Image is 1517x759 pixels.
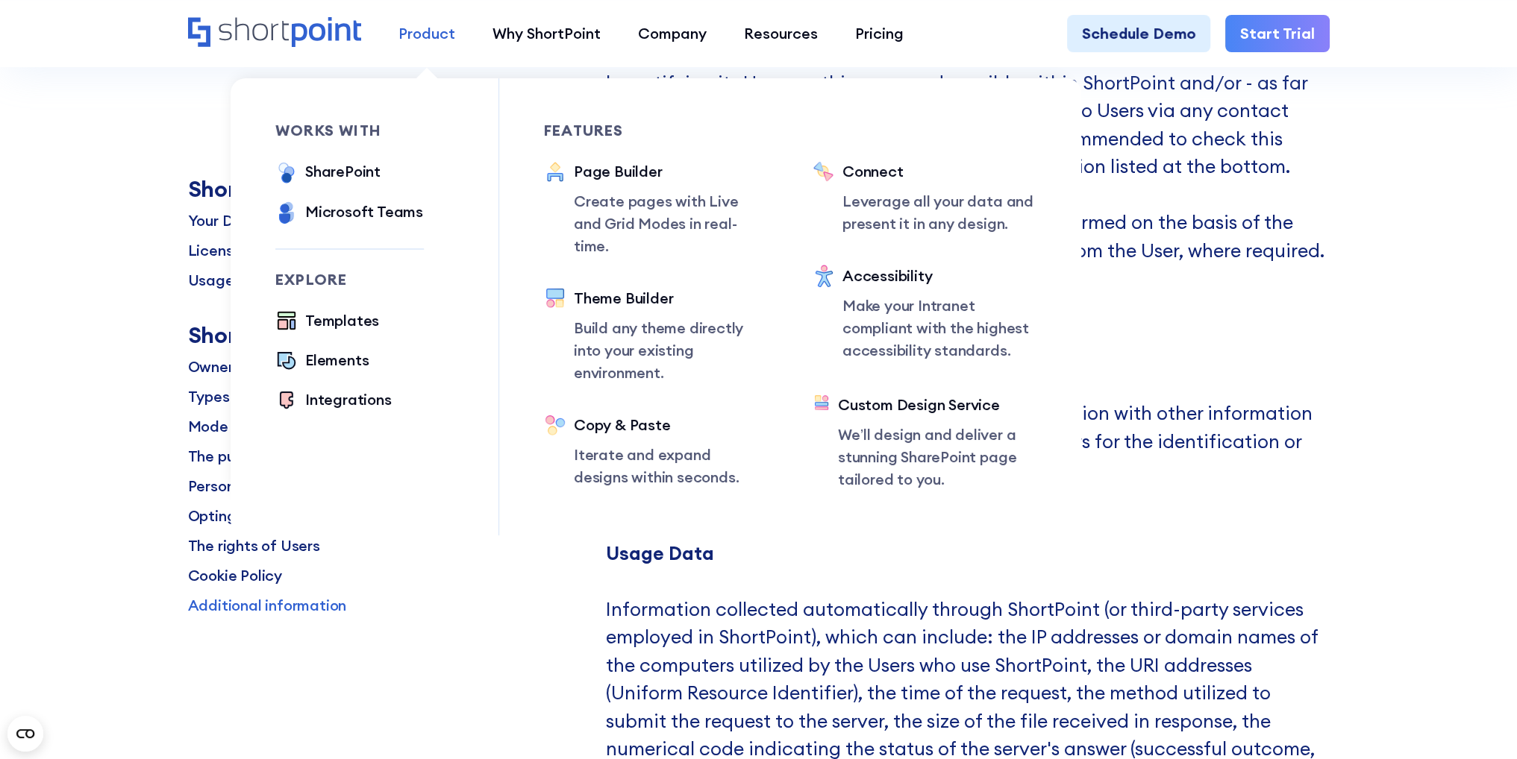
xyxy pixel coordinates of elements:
a: Microsoft Teams [275,201,423,226]
div: Page Builder [574,160,768,183]
div: Resources [744,22,818,45]
a: Page BuilderCreate pages with Live and Grid Modes in real-time. [544,160,768,257]
div: ShortPoint Software [188,174,401,201]
div: Custom Design Service [838,394,1036,416]
a: Why ShortPoint [474,15,619,52]
p: Additional information [188,593,347,616]
p: The purposes of processing [188,444,380,467]
div: Features [544,123,768,138]
div: SharePoint [305,160,381,183]
p: License Activation [188,239,319,261]
p: Leverage all your data and present it in any design. [842,190,1036,235]
p: Your Data Untouched [188,209,340,231]
a: Copy & PasteIterate and expand designs within seconds. [544,414,768,488]
div: Why ShortPoint [492,22,601,45]
div: Integrations [305,388,392,411]
div: Connect [842,160,1036,183]
div: Templates [305,309,379,332]
div: Company [638,22,707,45]
a: Start Trial [1225,15,1330,52]
p: Types of Data collected [188,385,360,407]
div: Elements [305,349,369,371]
div: ShortPoint Websites [188,321,401,347]
a: Company [619,15,725,52]
div: Theme Builder [574,287,768,309]
strong: Usage Data [606,541,714,565]
p: Build any theme directly into your existing environment. [574,317,768,384]
div: Accessibility [842,265,1036,287]
p: The rights of Users [188,534,320,556]
a: SharePoint [275,160,381,186]
button: Open CMP widget [7,716,43,752]
a: ConnectLeverage all your data and present it in any design. [813,160,1036,235]
div: Product [398,22,455,45]
p: Make your Intranet compliant with the highest accessibility standards. [842,295,1036,362]
p: Mode and place [188,415,302,437]
p: Iterate and expand designs within seconds. [574,444,768,488]
a: Templates [275,309,379,334]
a: Schedule Demo [1067,15,1210,52]
p: We’ll design and deliver a stunning SharePoint page tailored to you. [838,423,1036,491]
a: Custom Design ServiceWe’ll design and deliver a stunning SharePoint page tailored to you. [813,394,1036,491]
p: Opting out of advertising [188,504,366,526]
a: AccessibilityMake your Intranet compliant with the highest accessibility standards. [813,265,1036,364]
a: Product [380,15,474,52]
p: Cookie Policy [188,564,282,586]
div: Explore [275,272,424,287]
a: Elements [275,349,369,374]
div: Microsoft Teams [305,201,423,223]
p: Owner and Data Controller [188,355,378,377]
a: Integrations [275,388,392,413]
p: Create pages with Live and Grid Modes in real-time. [574,190,768,257]
iframe: Chat Widget [1249,587,1517,759]
p: Usage information [188,268,319,291]
a: Resources [725,15,836,52]
a: Pricing [836,15,922,52]
div: Pricing [855,22,904,45]
div: Copy & Paste [574,414,768,436]
a: Theme BuilderBuild any theme directly into your existing environment. [544,287,768,384]
a: Home [188,17,362,49]
div: works with [275,123,424,138]
p: Personal Data processing [188,474,368,497]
